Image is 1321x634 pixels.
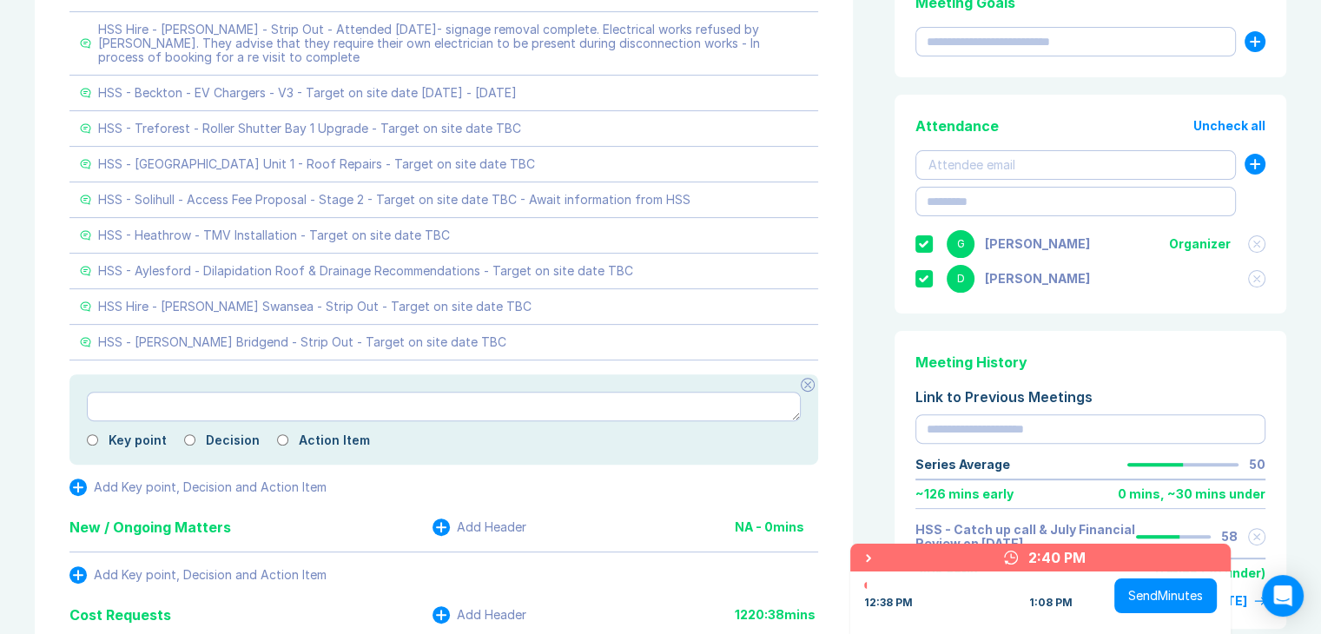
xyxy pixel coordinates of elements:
[109,433,167,447] label: Key point
[98,157,535,171] div: HSS - [GEOGRAPHIC_DATA] Unit 1 - Roof Repairs - Target on site date TBC
[94,568,327,582] div: Add Key point, Decision and Action Item
[1169,237,1231,251] div: Organizer
[915,487,1014,501] div: ~ 126 mins early
[915,386,1265,407] div: Link to Previous Meetings
[735,608,818,622] div: 1220:38 mins
[1029,596,1073,610] div: 1:08 PM
[947,265,974,293] div: D
[985,272,1090,286] div: Danny Sisson
[98,193,690,207] div: HSS - Solihull - Access Fee Proposal - Stage 2 - Target on site date TBC - Await information from...
[206,433,260,447] label: Decision
[98,335,506,349] div: HSS - [PERSON_NAME] Bridgend - Strip Out - Target on site date TBC
[98,264,633,278] div: HSS - Aylesford - Dilapidation Roof & Drainage Recommendations - Target on site date TBC
[299,433,370,447] label: Action Item
[1201,566,1265,580] div: ( 29 under )
[915,116,999,136] div: Attendance
[864,596,913,610] div: 12:38 PM
[915,458,1010,472] div: Series Average
[1118,487,1265,501] div: 0 mins , ~ 30 mins under
[98,228,450,242] div: HSS - Heathrow - TMV Installation - Target on site date TBC
[1221,530,1238,544] div: 58
[1028,547,1086,568] div: 2:40 PM
[69,566,327,584] button: Add Key point, Decision and Action Item
[947,230,974,258] div: G
[915,523,1136,551] a: HSS - Catch up call & July Financial Review on [DATE]
[98,300,532,314] div: HSS Hire - [PERSON_NAME] Swansea - Strip Out - Target on site date TBC
[985,237,1090,251] div: Gemma White
[457,608,526,622] div: Add Header
[98,86,517,100] div: HSS - Beckton - EV Chargers - V3 - Target on site date [DATE] - [DATE]
[433,606,526,624] button: Add Header
[457,520,526,534] div: Add Header
[1193,119,1265,133] button: Uncheck all
[69,479,327,496] button: Add Key point, Decision and Action Item
[94,480,327,494] div: Add Key point, Decision and Action Item
[98,122,521,135] div: HSS - Treforest - Roller Shutter Bay 1 Upgrade - Target on site date TBC
[1262,575,1304,617] div: Open Intercom Messenger
[1114,578,1217,613] button: SendMinutes
[1249,458,1265,472] div: 50
[433,518,526,536] button: Add Header
[735,520,818,534] div: NA - 0 mins
[69,517,231,538] div: New / Ongoing Matters
[915,352,1265,373] div: Meeting History
[69,604,171,625] div: Cost Requests
[98,23,808,64] div: HSS Hire - [PERSON_NAME] - Strip Out - Attended [DATE]- signage removal complete. Electrical work...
